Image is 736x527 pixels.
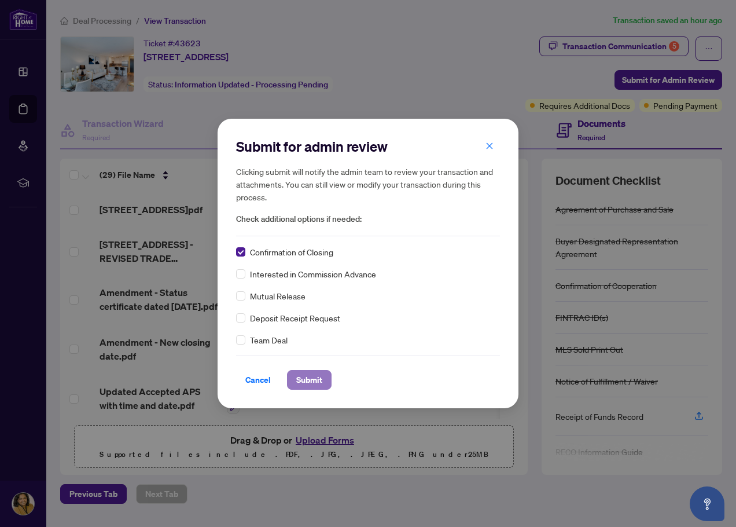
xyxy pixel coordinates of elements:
[485,142,494,150] span: close
[236,165,500,203] h5: Clicking submit will notify the admin team to review your transaction and attachments. You can st...
[250,312,340,324] span: Deposit Receipt Request
[690,486,724,521] button: Open asap
[287,370,332,390] button: Submit
[296,371,322,389] span: Submit
[236,370,280,390] button: Cancel
[250,246,333,258] span: Confirmation of Closing
[250,268,376,280] span: Interested in Commission Advance
[250,290,306,302] span: Mutual Release
[250,334,288,346] span: Team Deal
[236,213,500,226] span: Check additional options if needed:
[245,371,271,389] span: Cancel
[236,137,500,156] h2: Submit for admin review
